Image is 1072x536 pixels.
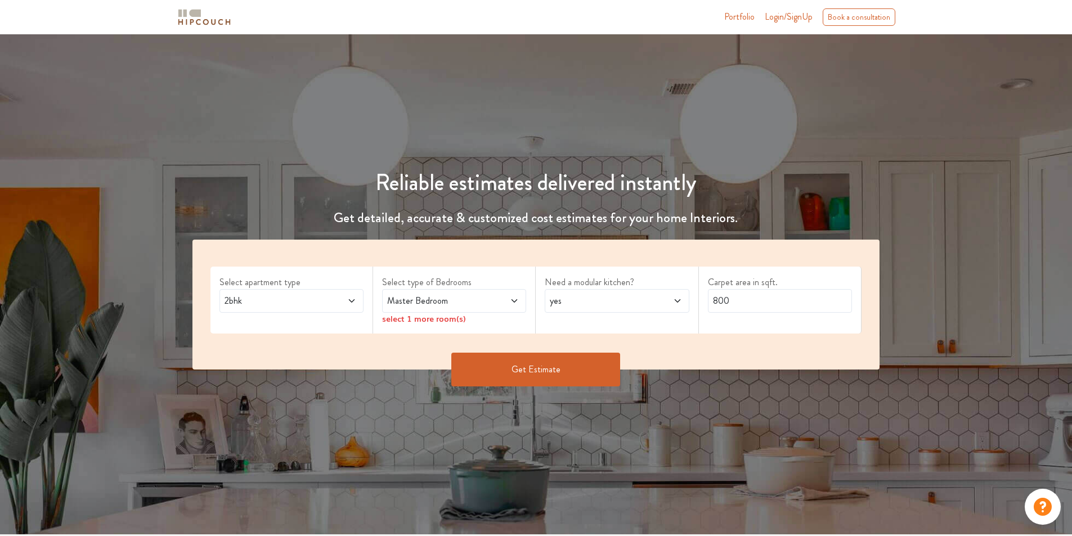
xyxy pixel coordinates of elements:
[176,4,232,30] span: logo-horizontal.svg
[186,169,887,196] h1: Reliable estimates delivered instantly
[765,10,813,23] span: Login/SignUp
[382,313,526,325] div: select 1 more room(s)
[451,353,620,386] button: Get Estimate
[548,294,648,308] span: yes
[708,276,852,289] label: Carpet area in sqft.
[219,276,364,289] label: Select apartment type
[382,276,526,289] label: Select type of Bedrooms
[222,294,323,308] span: 2bhk
[724,10,755,24] a: Portfolio
[385,294,486,308] span: Master Bedroom
[186,210,887,226] h4: Get detailed, accurate & customized cost estimates for your home Interiors.
[545,276,689,289] label: Need a modular kitchen?
[708,289,852,313] input: Enter area sqft
[823,8,895,26] div: Book a consultation
[176,7,232,27] img: logo-horizontal.svg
